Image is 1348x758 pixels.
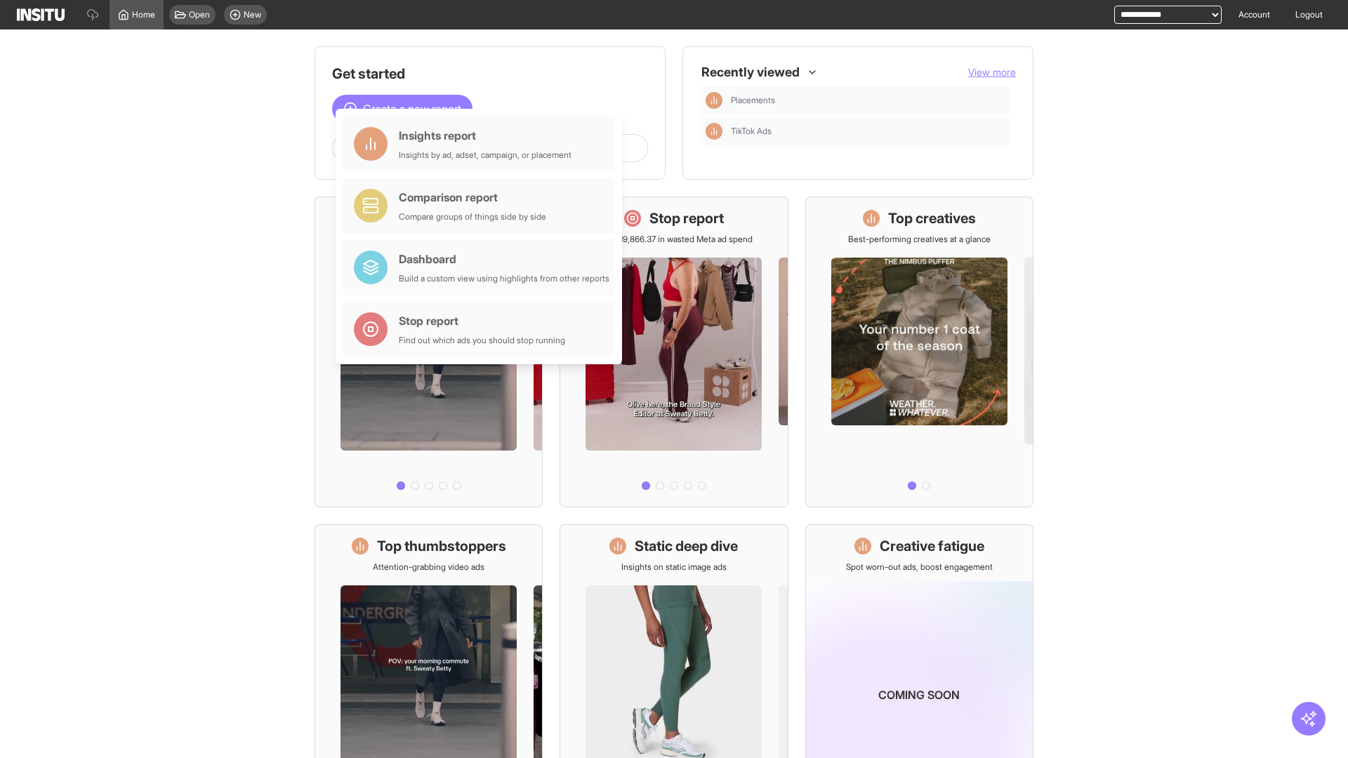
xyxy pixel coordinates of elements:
span: Open [189,9,210,20]
p: Best-performing creatives at a glance [848,234,991,245]
div: Insights by ad, adset, campaign, or placement [399,149,571,161]
span: Placements [731,95,1005,106]
div: Build a custom view using highlights from other reports [399,273,609,284]
div: Dashboard [399,251,609,267]
h1: Get started [332,64,648,84]
span: Create a new report [363,100,461,117]
span: Placements [731,95,775,106]
a: Top creativesBest-performing creatives at a glance [805,197,1033,507]
span: View more [968,66,1016,78]
button: View more [968,65,1016,79]
a: Stop reportSave £19,866.37 in wasted Meta ad spend [560,197,788,507]
h1: Top thumbstoppers [377,536,506,556]
img: Logo [17,8,65,21]
button: Create a new report [332,95,473,123]
span: TikTok Ads [731,126,772,137]
span: TikTok Ads [731,126,1005,137]
div: Insights report [399,127,571,144]
div: Insights [706,123,722,140]
span: New [244,9,261,20]
p: Insights on static image ads [621,561,727,573]
h1: Static deep dive [635,536,738,556]
a: What's live nowSee all active ads instantly [315,197,543,507]
div: Comparison report [399,189,546,206]
div: Insights [706,92,722,109]
h1: Top creatives [888,208,976,228]
div: Compare groups of things side by side [399,211,546,222]
span: Home [132,9,155,20]
div: Stop report [399,312,565,329]
p: Save £19,866.37 in wasted Meta ad spend [595,234,753,245]
div: Find out which ads you should stop running [399,335,565,346]
h1: Stop report [649,208,724,228]
p: Attention-grabbing video ads [373,561,484,573]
